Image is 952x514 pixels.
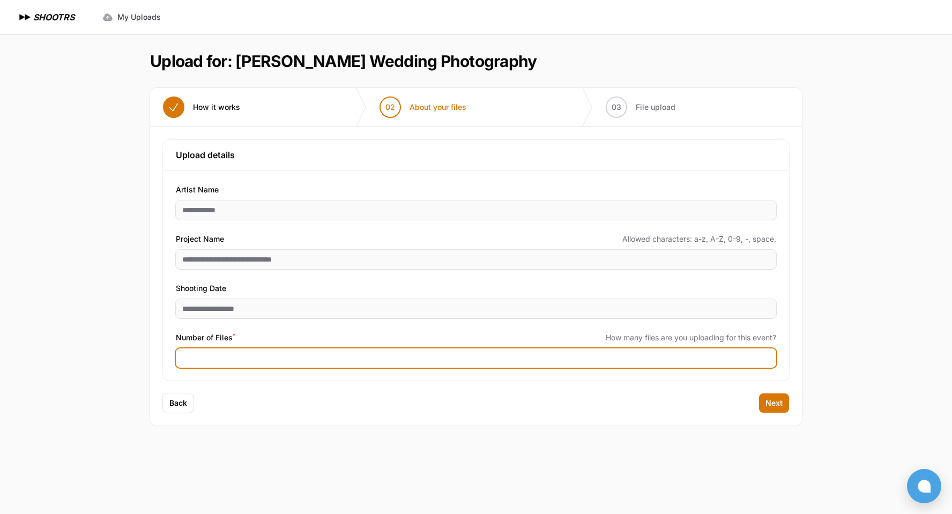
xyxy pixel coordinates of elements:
h3: Upload details [176,148,776,161]
a: SHOOTRS SHOOTRS [17,11,75,24]
a: My Uploads [96,8,167,27]
span: About your files [410,102,466,113]
span: Artist Name [176,183,219,196]
button: Back [163,393,194,413]
span: My Uploads [117,12,161,23]
span: 02 [385,102,395,113]
button: Next [759,393,789,413]
h1: SHOOTRS [33,11,75,24]
span: 03 [612,102,621,113]
img: SHOOTRS [17,11,33,24]
button: Open chat window [907,469,941,503]
h1: Upload for: [PERSON_NAME] Wedding Photography [150,51,537,71]
span: Back [169,398,187,408]
span: How many files are you uploading for this event? [606,332,776,343]
button: 03 File upload [593,88,688,126]
span: Number of Files [176,331,235,344]
span: Allowed characters: a-z, A-Z, 0-9, -, space. [622,234,776,244]
span: Shooting Date [176,282,226,295]
span: How it works [193,102,240,113]
span: Project Name [176,233,224,245]
button: 02 About your files [367,88,479,126]
span: Next [765,398,783,408]
span: File upload [636,102,675,113]
button: How it works [150,88,253,126]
